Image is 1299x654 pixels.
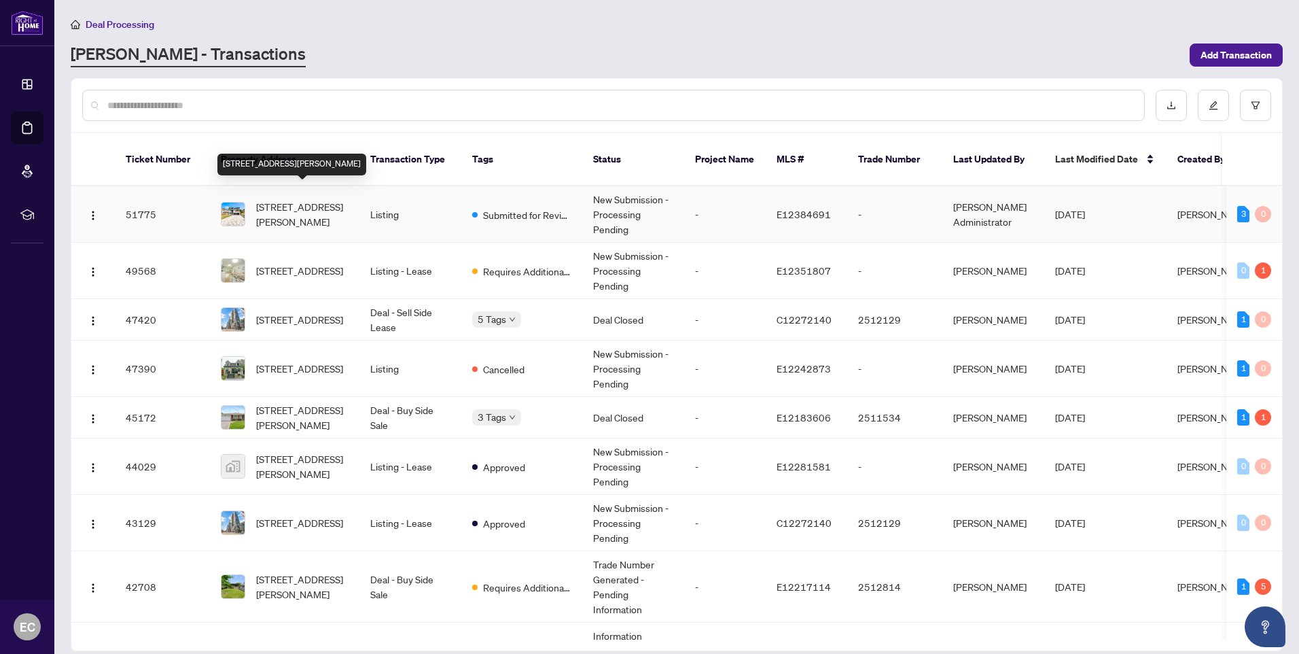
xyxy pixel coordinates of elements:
[847,299,942,341] td: 2512129
[582,397,684,438] td: Deal Closed
[1237,360,1249,377] div: 1
[359,397,461,438] td: Deal - Buy Side Sale
[359,495,461,551] td: Listing - Lease
[483,580,571,595] span: Requires Additional Docs
[256,515,343,530] span: [STREET_ADDRESS]
[684,243,766,299] td: -
[82,358,104,379] button: Logo
[1055,152,1138,167] span: Last Modified Date
[88,413,99,424] img: Logo
[1156,90,1187,121] button: download
[1055,460,1085,472] span: [DATE]
[766,133,847,186] th: MLS #
[115,397,210,438] td: 45172
[82,512,104,534] button: Logo
[847,243,942,299] td: -
[221,575,245,598] img: thumbnail-img
[483,460,525,475] span: Approved
[359,133,461,186] th: Transaction Type
[256,361,343,376] span: [STREET_ADDRESS]
[115,299,210,341] td: 47420
[847,341,942,397] td: -
[1177,264,1251,277] span: [PERSON_NAME]
[777,362,831,375] span: E12242873
[942,495,1044,551] td: [PERSON_NAME]
[684,397,766,438] td: -
[1055,411,1085,424] span: [DATE]
[942,438,1044,495] td: [PERSON_NAME]
[777,581,831,593] span: E12217114
[256,312,343,327] span: [STREET_ADDRESS]
[582,551,684,623] td: Trade Number Generated - Pending Information
[942,186,1044,243] td: [PERSON_NAME] Administrator
[88,364,99,375] img: Logo
[777,208,831,220] span: E12384691
[942,397,1044,438] td: [PERSON_NAME]
[1177,517,1251,529] span: [PERSON_NAME]
[1255,311,1271,328] div: 0
[483,516,525,531] span: Approved
[942,299,1044,341] td: [PERSON_NAME]
[1177,362,1251,375] span: [PERSON_NAME]
[942,341,1044,397] td: [PERSON_NAME]
[82,455,104,477] button: Logo
[847,397,942,438] td: 2511534
[1044,133,1167,186] th: Last Modified Date
[221,203,245,226] img: thumbnail-img
[847,438,942,495] td: -
[82,260,104,281] button: Logo
[1255,360,1271,377] div: 0
[88,266,99,277] img: Logo
[478,409,506,425] span: 3 Tags
[71,20,80,29] span: home
[1255,206,1271,222] div: 0
[82,407,104,428] button: Logo
[1255,409,1271,426] div: 1
[86,18,154,31] span: Deal Processing
[582,133,684,186] th: Status
[777,313,832,326] span: C12272140
[221,308,245,331] img: thumbnail-img
[1237,262,1249,279] div: 0
[1200,44,1272,66] span: Add Transaction
[1177,313,1251,326] span: [PERSON_NAME]
[1255,515,1271,531] div: 0
[115,341,210,397] td: 47390
[582,186,684,243] td: New Submission - Processing Pending
[221,455,245,478] img: thumbnail-img
[1177,411,1251,424] span: [PERSON_NAME]
[942,133,1044,186] th: Last Updated By
[478,311,506,327] span: 5 Tags
[217,154,366,175] div: [STREET_ADDRESS][PERSON_NAME]
[1167,101,1176,110] span: download
[684,133,766,186] th: Project Name
[115,186,210,243] td: 51775
[1055,208,1085,220] span: [DATE]
[1245,606,1285,647] button: Open asap
[1055,313,1085,326] span: [DATE]
[1190,44,1283,67] button: Add Transaction
[82,309,104,330] button: Logo
[1237,409,1249,426] div: 1
[582,299,684,341] td: Deal Closed
[359,438,461,495] td: Listing - Lease
[1209,101,1218,110] span: edit
[88,519,99,530] img: Logo
[359,186,461,243] td: Listing
[88,462,99,473] img: Logo
[483,362,524,377] span: Cancelled
[359,299,461,341] td: Deal - Sell Side Lease
[359,341,461,397] td: Listing
[1237,579,1249,595] div: 1
[461,133,582,186] th: Tags
[221,357,245,380] img: thumbnail-img
[11,10,43,35] img: logo
[256,263,343,278] span: [STREET_ADDRESS]
[115,495,210,551] td: 43129
[115,438,210,495] td: 44029
[1177,581,1251,593] span: [PERSON_NAME]
[777,411,831,424] span: E12183606
[777,460,831,472] span: E12281581
[582,341,684,397] td: New Submission - Processing Pending
[1177,460,1251,472] span: [PERSON_NAME]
